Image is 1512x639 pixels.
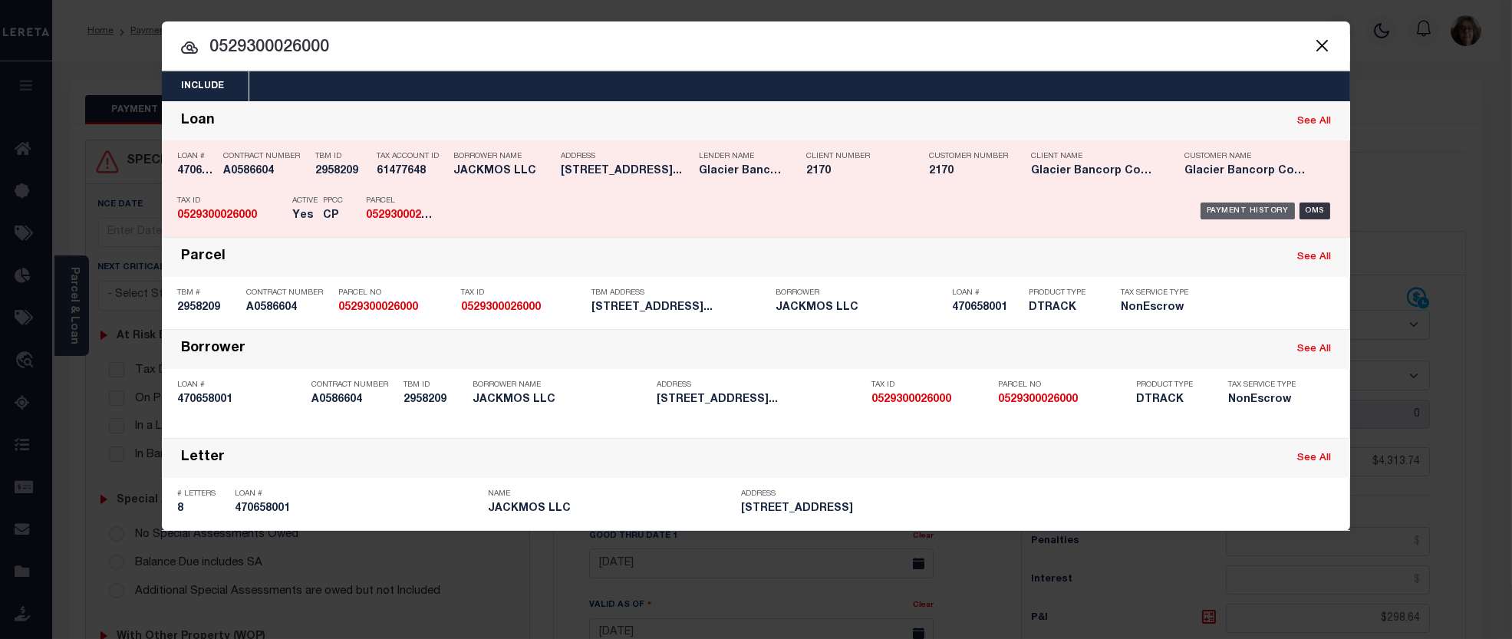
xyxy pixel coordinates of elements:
[561,165,691,178] h5: 2325 S FEDERAL BLVD DENVER CO 8...
[1121,288,1190,298] p: Tax Service Type
[1184,165,1315,178] h5: Glacier Bancorp Commercial
[315,165,369,178] h5: 2958209
[1297,117,1331,127] a: See All
[1201,203,1295,219] div: Payment History
[461,302,541,313] strong: 0529300026000
[561,152,691,161] p: Address
[461,288,584,298] p: Tax ID
[235,489,480,499] p: Loan #
[177,165,216,178] h5: 470658001
[366,209,435,222] h5: 0529300026000
[776,301,944,315] h5: JACKMOS LLC
[952,301,1021,315] h5: 470658001
[699,165,783,178] h5: Glacier Bancorp Commercial
[311,380,396,390] p: Contract Number
[1297,344,1331,354] a: See All
[181,113,215,130] div: Loan
[377,152,446,161] p: Tax Account ID
[246,301,331,315] h5: A0586604
[1297,453,1331,463] a: See All
[929,165,1006,178] h5: 2170
[871,380,990,390] p: Tax ID
[657,394,864,407] h5: 2325 S FEDERAL BLVD DENVER CO 8...
[806,152,906,161] p: Client Number
[591,288,768,298] p: TBM Address
[591,301,768,315] h5: 2325 S FEDERAL BLVD DENVER CO 8...
[315,152,369,161] p: TBM ID
[177,301,239,315] h5: 2958209
[998,394,1128,407] h5: 0529300026000
[1228,394,1305,407] h5: NonEscrow
[1031,165,1161,178] h5: Glacier Bancorp Commercial
[473,380,649,390] p: Borrower Name
[177,502,227,515] h5: 8
[1312,35,1332,55] button: Close
[1228,380,1305,390] p: Tax Service Type
[292,209,315,222] h5: Yes
[806,165,906,178] h5: 2170
[871,394,990,407] h5: 0529300026000
[1031,152,1161,161] p: Client Name
[338,301,453,315] h5: 0529300026000
[1297,252,1331,262] a: See All
[488,502,733,515] h5: JACKMOS LLC
[929,152,1008,161] p: Customer Number
[366,210,446,221] strong: 0529300026000
[1300,203,1331,219] div: OMS
[181,341,245,358] div: Borrower
[461,301,584,315] h5: 0529300026000
[338,288,453,298] p: Parcel No
[488,489,733,499] p: Name
[404,380,465,390] p: TBM ID
[1184,152,1315,161] p: Customer Name
[1029,288,1098,298] p: Product Type
[453,152,553,161] p: Borrower Name
[177,210,257,221] strong: 0529300026000
[741,489,987,499] p: Address
[223,165,308,178] h5: A0586604
[453,165,553,178] h5: JACKMOS LLC
[177,394,304,407] h5: 470658001
[223,152,308,161] p: Contract Number
[311,394,396,407] h5: A0586604
[871,394,951,405] strong: 0529300026000
[162,35,1350,61] input: Start typing...
[1136,380,1205,390] p: Product Type
[177,380,304,390] p: Loan #
[952,288,1021,298] p: Loan #
[181,249,226,266] div: Parcel
[1121,301,1190,315] h5: NonEscrow
[177,196,285,206] p: Tax ID
[292,196,318,206] p: Active
[657,380,864,390] p: Address
[699,152,783,161] p: Lender Name
[246,288,331,298] p: Contract Number
[741,502,987,515] h5: 2325 SOUTH FEDERAL BLVD
[776,288,944,298] p: Borrower
[181,450,225,467] div: Letter
[377,165,446,178] h5: 61477648
[366,196,435,206] p: Parcel
[177,209,285,222] h5: 0529300026000
[404,394,465,407] h5: 2958209
[998,380,1128,390] p: Parcel No
[177,288,239,298] p: TBM #
[1136,394,1205,407] h5: DTRACK
[177,489,227,499] p: # Letters
[177,152,216,161] p: Loan #
[162,71,243,101] button: Include
[1029,301,1098,315] h5: DTRACK
[473,394,649,407] h5: JACKMOS LLC
[323,209,343,222] h5: CP
[323,196,343,206] p: PPCC
[338,302,418,313] strong: 0529300026000
[998,394,1078,405] strong: 0529300026000
[235,502,480,515] h5: 470658001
